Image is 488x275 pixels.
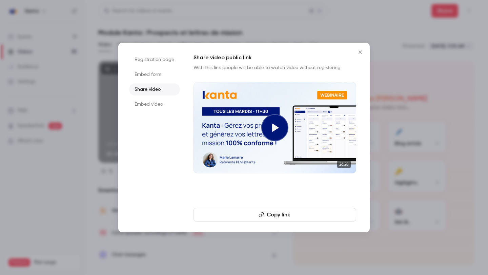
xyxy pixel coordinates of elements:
h1: Share video public link [194,54,356,62]
a: 26:28 [194,82,356,173]
p: With this link people will be able to watch video without registering [194,64,356,71]
li: Share video [129,83,180,96]
li: Embed video [129,98,180,110]
li: Embed form [129,68,180,81]
button: Copy link [194,208,356,221]
li: Registration page [129,54,180,66]
span: 26:28 [337,161,351,168]
button: Close [353,45,367,59]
